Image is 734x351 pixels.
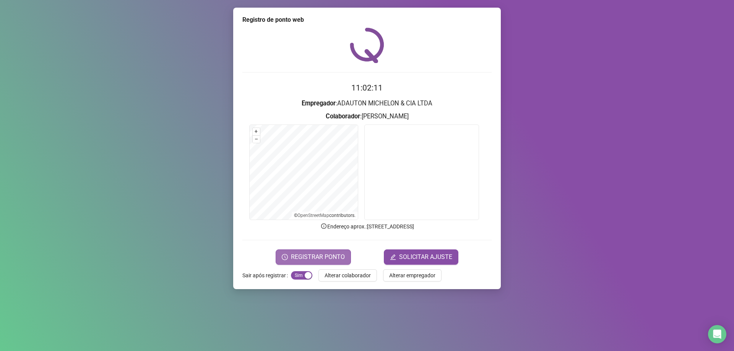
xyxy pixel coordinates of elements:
[399,252,452,262] span: SOLICITAR AJUSTE
[242,269,291,281] label: Sair após registrar
[242,15,492,24] div: Registro de ponto web
[351,83,383,92] time: 11:02:11
[326,113,360,120] strong: Colaborador
[297,213,329,218] a: OpenStreetMap
[291,252,345,262] span: REGISTRAR PONTO
[302,100,336,107] strong: Empregador
[276,249,351,265] button: REGISTRAR PONTO
[384,249,458,265] button: editSOLICITAR AJUSTE
[294,213,356,218] li: © contributors.
[383,269,442,281] button: Alterar empregador
[242,112,492,121] h3: : [PERSON_NAME]
[253,128,260,135] button: +
[390,254,396,260] span: edit
[325,271,371,280] span: Alterar colaborador
[318,269,377,281] button: Alterar colaborador
[253,136,260,143] button: –
[320,223,327,230] span: info-circle
[282,254,288,260] span: clock-circle
[350,27,384,63] img: QRPoint
[242,222,492,231] p: Endereço aprox. : [STREET_ADDRESS]
[708,325,726,343] div: Open Intercom Messenger
[242,99,492,108] h3: : ADAUTON MICHELON & CIA LTDA
[389,271,435,280] span: Alterar empregador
